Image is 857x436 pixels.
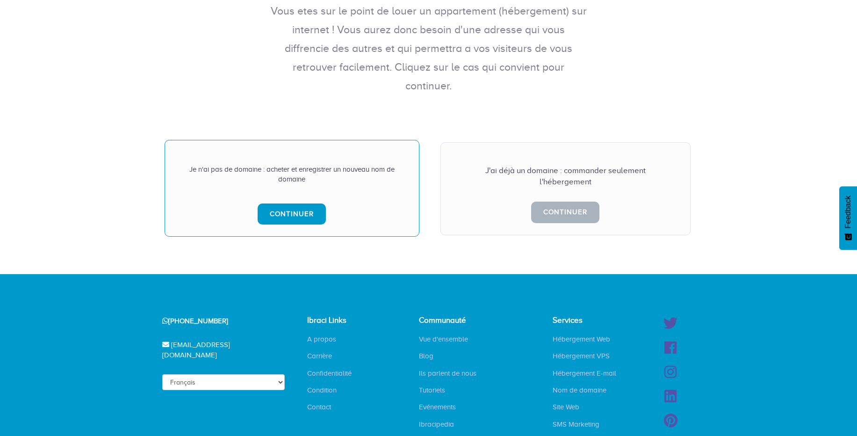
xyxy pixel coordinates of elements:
[151,333,285,367] div: [EMAIL_ADDRESS][DOMAIN_NAME]
[300,385,344,395] a: Condition
[307,316,368,325] h4: Ibraci Links
[412,351,440,361] a: Blog
[412,420,461,429] a: Ibracipedia
[419,316,483,325] h4: Communauté
[300,369,359,378] a: Confidentialité
[151,309,285,333] div: [PHONE_NUMBER]
[300,351,339,361] a: Carrière
[546,420,606,429] a: SMS Marketing
[258,203,326,225] a: Continuer
[184,165,400,185] div: Je n'ai pas de domaine : acheter et enregistrer un nouveau nom de domaine
[412,385,452,395] a: Tutoriels
[839,186,857,250] button: Feedback - Afficher l’enquête
[460,165,671,188] div: J'ai déjà un domaine : commander seulement l'hébergement
[300,334,343,344] a: A propos
[546,385,613,395] a: Nom de domaine
[546,351,617,361] a: Hébergement VPS
[546,402,586,412] a: Site Web
[412,402,463,412] a: Evénements
[412,369,483,378] a: Ils parlent de nous
[844,196,852,228] span: Feedback
[531,202,599,223] a: Continuer
[553,316,623,325] h4: Services
[300,402,338,412] a: Contact
[270,2,588,95] p: Vous etes sur le point de louer un appartement (hébergement) sur internet ! Vous aurez donc besoi...
[546,334,617,344] a: Hébergement Web
[412,334,475,344] a: Vue d'ensemble
[546,369,623,378] a: Hébergement E-mail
